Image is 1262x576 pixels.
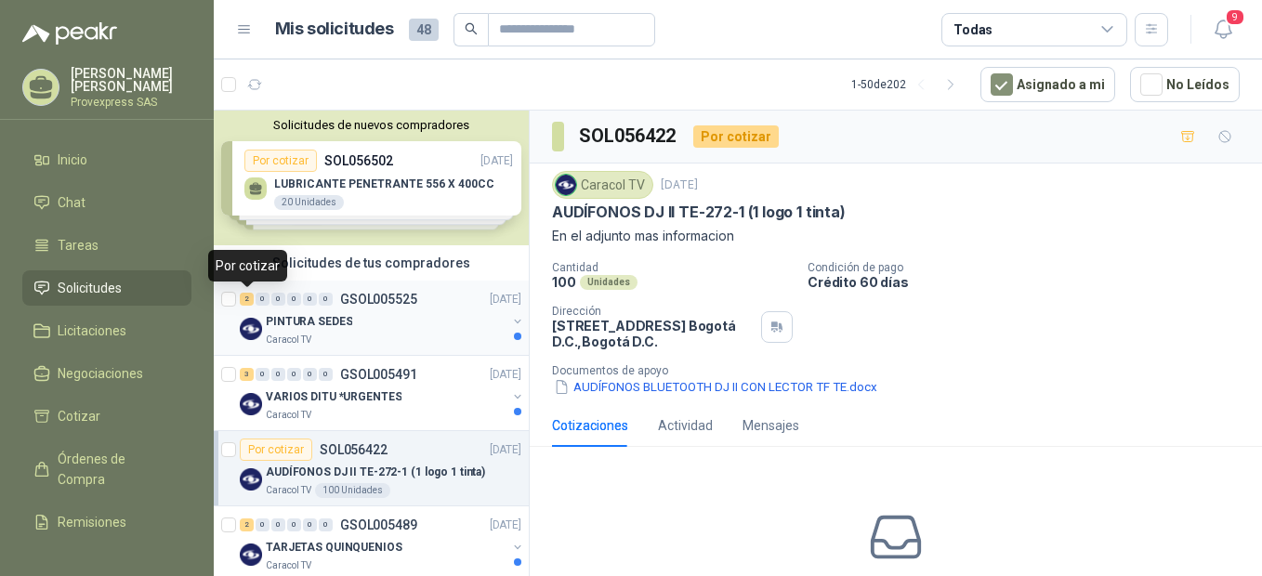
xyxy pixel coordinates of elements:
p: AUDÍFONOS DJ II TE-272-1 (1 logo 1 tinta) [552,203,846,222]
div: 0 [303,518,317,531]
div: 0 [271,518,285,531]
p: PINTURA SEDES [266,313,352,331]
a: 2 0 0 0 0 0 GSOL005489[DATE] Company LogoTARJETAS QUINQUENIOSCaracol TV [240,514,525,573]
div: Actividad [658,415,713,436]
img: Company Logo [240,543,262,566]
div: 0 [287,293,301,306]
span: Licitaciones [58,321,126,341]
a: Negociaciones [22,356,191,391]
button: No Leídos [1130,67,1240,102]
a: Por cotizarSOL056422[DATE] Company LogoAUDÍFONOS DJ II TE-272-1 (1 logo 1 tinta)Caracol TV100 Uni... [214,431,529,506]
div: 2 [240,518,254,531]
div: 0 [303,293,317,306]
img: Company Logo [240,318,262,340]
a: Inicio [22,142,191,177]
p: [DATE] [490,366,521,384]
p: [DATE] [661,177,698,194]
span: 9 [1225,8,1245,26]
img: Logo peakr [22,22,117,45]
h1: Mis solicitudes [275,16,394,43]
div: Solicitudes de tus compradores [214,245,529,281]
a: Chat [22,185,191,220]
div: 0 [319,518,333,531]
p: GSOL005525 [340,293,417,306]
div: Solicitudes de nuevos compradoresPor cotizarSOL056502[DATE] LUBRICANTE PENETRANTE 556 X 400CC20 U... [214,111,529,245]
span: Cotizar [58,406,100,426]
button: Asignado a mi [980,67,1115,102]
span: 48 [409,19,439,41]
div: 0 [256,368,269,381]
div: Por cotizar [208,250,287,281]
p: Caracol TV [266,483,311,498]
span: Chat [58,192,85,213]
p: Caracol TV [266,408,311,423]
div: 3 [240,368,254,381]
p: GSOL005489 [340,518,417,531]
p: En el adjunto mas informacion [552,226,1240,246]
p: Condición de pago [808,261,1255,274]
a: Órdenes de Compra [22,441,191,497]
span: Órdenes de Compra [58,449,174,490]
p: Crédito 60 días [808,274,1255,290]
div: 2 [240,293,254,306]
span: search [465,22,478,35]
span: Solicitudes [58,278,122,298]
div: Por cotizar [693,125,779,148]
a: Solicitudes [22,270,191,306]
p: [DATE] [490,517,521,534]
div: Cotizaciones [552,415,628,436]
div: Por cotizar [240,439,312,461]
p: Caracol TV [266,333,311,347]
a: 2 0 0 0 0 0 GSOL005525[DATE] Company LogoPINTURA SEDESCaracol TV [240,288,525,347]
div: 0 [319,368,333,381]
div: 0 [287,518,301,531]
div: 0 [271,368,285,381]
img: Company Logo [556,175,576,195]
p: Caracol TV [266,558,311,573]
div: 0 [271,293,285,306]
p: Dirección [552,305,754,318]
p: TARJETAS QUINQUENIOS [266,539,402,556]
div: Unidades [580,275,638,290]
div: 0 [256,518,269,531]
p: AUDÍFONOS DJ II TE-272-1 (1 logo 1 tinta) [266,464,485,481]
div: 0 [287,368,301,381]
a: Remisiones [22,504,191,540]
p: [DATE] [490,441,521,459]
button: 9 [1206,13,1240,46]
a: Licitaciones [22,313,191,348]
p: [STREET_ADDRESS] Bogotá D.C. , Bogotá D.C. [552,318,754,349]
p: [PERSON_NAME] [PERSON_NAME] [71,67,191,93]
p: 100 [552,274,576,290]
div: Caracol TV [552,171,653,199]
img: Company Logo [240,393,262,415]
span: Tareas [58,235,99,255]
div: 0 [256,293,269,306]
span: Inicio [58,150,87,170]
p: Documentos de apoyo [552,364,1255,377]
span: Negociaciones [58,363,143,384]
h3: SOL056422 [579,122,678,151]
p: [DATE] [490,291,521,308]
button: Solicitudes de nuevos compradores [221,118,521,132]
div: 0 [303,368,317,381]
div: 0 [319,293,333,306]
div: 100 Unidades [315,483,390,498]
p: SOL056422 [320,443,388,456]
img: Company Logo [240,468,262,491]
div: Todas [953,20,993,40]
span: Remisiones [58,512,126,532]
p: Provexpress SAS [71,97,191,108]
a: Tareas [22,228,191,263]
p: Cantidad [552,261,793,274]
p: GSOL005491 [340,368,417,381]
p: VARIOS DITU *URGENTES [266,388,401,406]
button: AUDÍFONOS BLUETOOTH DJ II CON LECTOR TF TE.docx [552,377,879,397]
a: 3 0 0 0 0 0 GSOL005491[DATE] Company LogoVARIOS DITU *URGENTESCaracol TV [240,363,525,423]
div: Mensajes [743,415,799,436]
div: 1 - 50 de 202 [851,70,966,99]
a: Cotizar [22,399,191,434]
